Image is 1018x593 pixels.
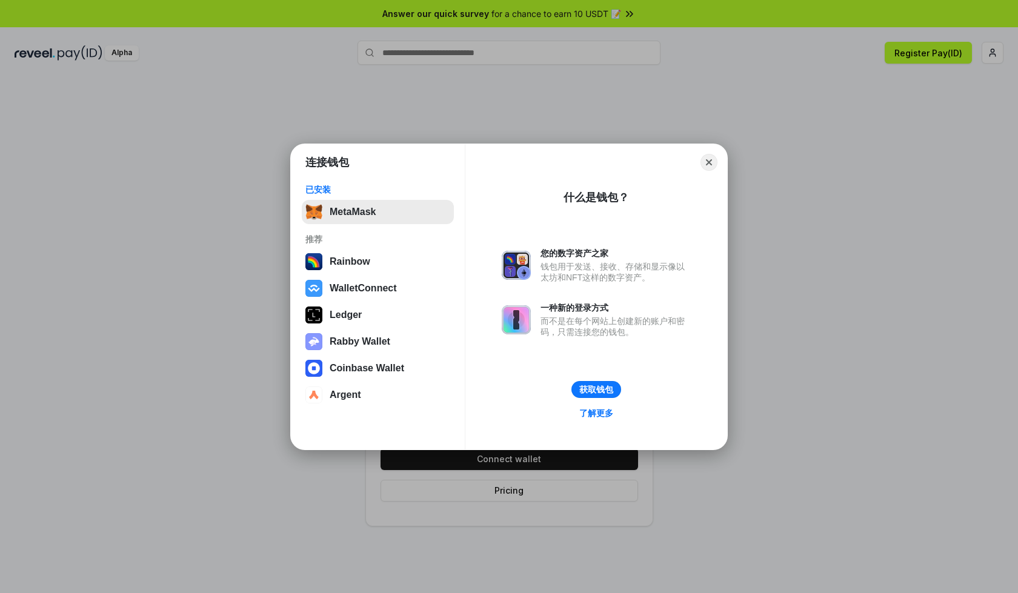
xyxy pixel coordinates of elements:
[579,384,613,395] div: 获取钱包
[302,356,454,380] button: Coinbase Wallet
[502,251,531,280] img: svg+xml,%3Csvg%20xmlns%3D%22http%3A%2F%2Fwww.w3.org%2F2000%2Fsvg%22%20fill%3D%22none%22%20viewBox...
[330,256,370,267] div: Rainbow
[572,405,620,421] a: 了解更多
[330,363,404,374] div: Coinbase Wallet
[305,360,322,377] img: svg+xml,%3Csvg%20width%3D%2228%22%20height%3D%2228%22%20viewBox%3D%220%200%2028%2028%22%20fill%3D...
[330,283,397,294] div: WalletConnect
[564,190,629,205] div: 什么是钱包？
[305,155,349,170] h1: 连接钱包
[330,207,376,217] div: MetaMask
[305,280,322,297] img: svg+xml,%3Csvg%20width%3D%2228%22%20height%3D%2228%22%20viewBox%3D%220%200%2028%2028%22%20fill%3D...
[541,302,691,313] div: 一种新的登录方式
[302,383,454,407] button: Argent
[330,389,361,400] div: Argent
[302,303,454,327] button: Ledger
[330,310,362,320] div: Ledger
[302,200,454,224] button: MetaMask
[305,253,322,270] img: svg+xml,%3Csvg%20width%3D%22120%22%20height%3D%22120%22%20viewBox%3D%220%200%20120%20120%22%20fil...
[541,316,691,337] div: 而不是在每个网站上创建新的账户和密码，只需连接您的钱包。
[305,204,322,220] img: svg+xml,%3Csvg%20fill%3D%22none%22%20height%3D%2233%22%20viewBox%3D%220%200%2035%2033%22%20width%...
[579,408,613,419] div: 了解更多
[302,276,454,300] button: WalletConnect
[305,333,322,350] img: svg+xml,%3Csvg%20xmlns%3D%22http%3A%2F%2Fwww.w3.org%2F2000%2Fsvg%22%20fill%3D%22none%22%20viewBox...
[541,248,691,259] div: 您的数字资产之家
[502,305,531,334] img: svg+xml,%3Csvg%20xmlns%3D%22http%3A%2F%2Fwww.w3.org%2F2000%2Fsvg%22%20fill%3D%22none%22%20viewBox...
[700,154,717,171] button: Close
[302,250,454,274] button: Rainbow
[541,261,691,283] div: 钱包用于发送、接收、存储和显示像以太坊和NFT这样的数字资产。
[330,336,390,347] div: Rabby Wallet
[571,381,621,398] button: 获取钱包
[305,184,450,195] div: 已安装
[302,330,454,354] button: Rabby Wallet
[305,306,322,323] img: svg+xml,%3Csvg%20xmlns%3D%22http%3A%2F%2Fwww.w3.org%2F2000%2Fsvg%22%20width%3D%2228%22%20height%3...
[305,386,322,403] img: svg+xml,%3Csvg%20width%3D%2228%22%20height%3D%2228%22%20viewBox%3D%220%200%2028%2028%22%20fill%3D...
[305,234,450,245] div: 推荐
